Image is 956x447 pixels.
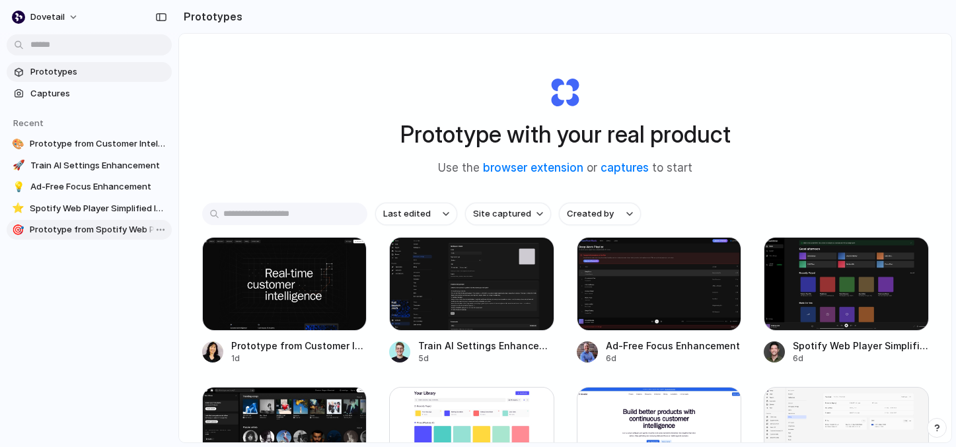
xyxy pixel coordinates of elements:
span: Created by [567,207,614,221]
a: 🎨Prototype from Customer Intelligence System [7,134,172,154]
span: Use the or to start [438,160,692,177]
span: Ad-Free Focus Enhancement [30,180,166,193]
span: Train AI Settings Enhancement [418,339,554,353]
div: 🎯 [12,223,24,236]
span: Prototype from Customer Intelligence System [231,339,367,353]
a: browser extension [483,161,583,174]
a: Prototypes [7,62,172,82]
div: 5d [418,353,554,364]
span: Prototypes [30,65,166,79]
a: ⭐Spotify Web Player Simplified Interface [7,199,172,219]
div: 1d [231,353,367,364]
span: Spotify Web Player Simplified Interface [30,202,166,215]
a: 🚀Train AI Settings Enhancement [7,156,172,176]
span: Last edited [383,207,431,221]
span: dovetail [30,11,65,24]
div: 💡 [12,180,25,193]
span: Ad-Free Focus Enhancement [606,339,742,353]
a: Ad-Free Focus EnhancementAd-Free Focus Enhancement6d [577,237,742,364]
div: ⭐ [12,202,24,215]
div: 🎨 [12,137,24,151]
button: Last edited [375,203,457,225]
h1: Prototype with your real product [400,117,731,152]
span: Site captured [473,207,531,221]
div: 6d [606,353,742,364]
span: Prototype from Spotify Web Player [30,223,166,236]
span: Train AI Settings Enhancement [30,159,166,172]
a: Train AI Settings EnhancementTrain AI Settings Enhancement5d [389,237,554,364]
a: Prototype from Customer Intelligence SystemPrototype from Customer Intelligence System1d [202,237,367,364]
button: Created by [559,203,641,225]
a: 🎯Prototype from Spotify Web Player [7,220,172,240]
h2: Prototypes [178,9,242,24]
a: 💡Ad-Free Focus Enhancement [7,177,172,197]
button: dovetail [7,7,85,28]
span: Prototype from Customer Intelligence System [30,137,166,151]
div: 6d [793,353,929,364]
div: 🚀 [12,159,25,172]
a: Spotify Web Player Simplified InterfaceSpotify Web Player Simplified Interface6d [764,237,929,364]
span: Recent [13,118,44,128]
a: Captures [7,84,172,104]
span: Captures [30,87,166,100]
span: Spotify Web Player Simplified Interface [793,339,929,353]
a: captures [601,161,649,174]
button: Site captured [465,203,551,225]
